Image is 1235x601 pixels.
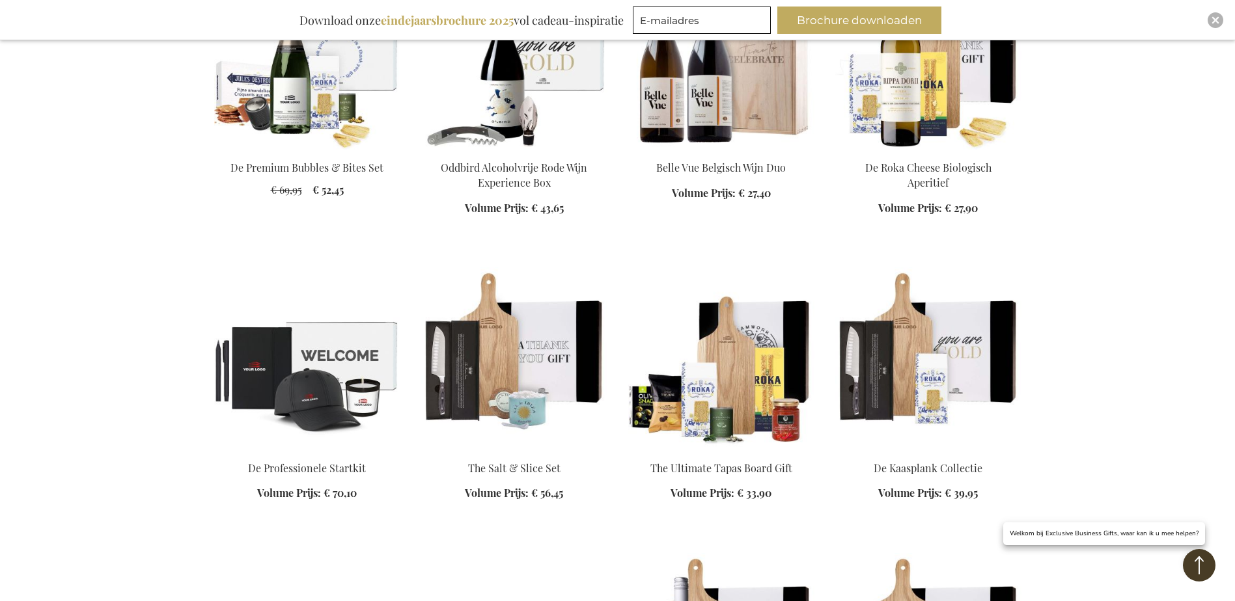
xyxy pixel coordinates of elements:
[874,461,982,475] a: De Kaasplank Collectie
[650,461,792,475] a: The Ultimate Tapas Board Gift
[230,161,383,174] a: De Premium Bubbles & Bites Set
[381,12,514,28] b: eindejaarsbrochure 2025
[777,7,941,34] button: Brochure downloaden
[421,144,607,157] a: Oddbird Non-Alcoholic Red Wine Experience Box
[737,486,771,500] span: € 33,90
[945,201,978,215] span: € 27,90
[672,186,736,200] span: Volume Prijs:
[628,267,814,449] img: The Ultimate Tapas Board Gift
[531,201,564,215] span: € 43,65
[465,486,563,501] a: Volume Prijs: € 56,45
[835,144,1021,157] a: De Roka Cheese Biologisch Aperitief
[1212,16,1219,24] img: Close
[633,7,771,34] input: E-mailadres
[1208,12,1223,28] div: Close
[671,486,734,500] span: Volume Prijs:
[312,183,344,196] span: € 52,45
[214,267,400,449] img: The Professional Starter Kit
[878,201,978,216] a: Volume Prijs: € 27,90
[294,7,630,34] div: Download onze vol cadeau-inspiratie
[628,444,814,457] a: The Ultimate Tapas Board Gift
[878,201,942,215] span: Volume Prijs:
[465,486,529,500] span: Volume Prijs:
[738,186,771,200] span: € 27,40
[214,144,400,157] a: The Premium Bubbles & Bites Set
[441,161,587,189] a: Oddbird Alcoholvrije Rode Wijn Experience Box
[671,486,771,501] a: Volume Prijs: € 33,90
[421,267,607,449] img: The Salt & Slice Set Exclusive Business Gift
[271,183,302,196] span: € 69,95
[865,161,992,189] a: De Roka Cheese Biologisch Aperitief
[835,444,1021,457] a: The Cheese Board Collection
[465,201,529,215] span: Volume Prijs:
[248,461,366,475] a: De Professionele Startkit
[531,486,563,500] span: € 56,45
[672,186,771,201] a: Volume Prijs: € 27,40
[878,486,978,501] a: Volume Prijs: € 39,95
[945,486,978,500] span: € 39,95
[878,486,942,500] span: Volume Prijs:
[835,267,1021,449] img: The Cheese Board Collection
[465,201,564,216] a: Volume Prijs: € 43,65
[468,461,561,475] a: The Salt & Slice Set
[633,7,775,38] form: marketing offers and promotions
[656,161,786,174] a: Belle Vue Belgisch Wijn Duo
[257,486,321,500] span: Volume Prijs:
[257,486,357,501] a: Volume Prijs: € 70,10
[421,444,607,457] a: The Salt & Slice Set Exclusive Business Gift
[324,486,357,500] span: € 70,10
[214,444,400,457] a: The Professional Starter Kit
[628,144,814,157] a: Belle Vue Belgisch Wijn Duo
